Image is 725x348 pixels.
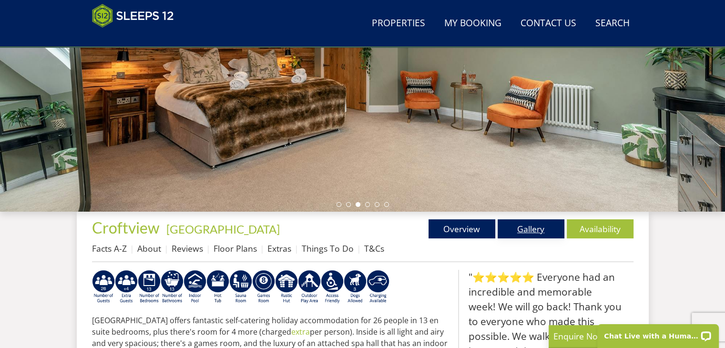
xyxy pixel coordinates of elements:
[298,270,321,304] img: AD_4nXfjdDqPkGBf7Vpi6H87bmAUe5GYCbodrAbU4sf37YN55BCjSXGx5ZgBV7Vb9EJZsXiNVuyAiuJUB3WVt-w9eJ0vaBcHg...
[137,243,161,254] a: About
[275,270,298,304] img: AD_4nXcf2sA9abUe2nZNwxOXGNzSl57z1UOtdTXWmPTSj2HmrbThJcpR7DMfUvlo_pBJN40atqOj72yrKjle2LFYeeoI5Lpqc...
[291,327,310,337] a: extra
[364,243,384,254] a: T&Cs
[92,218,160,237] span: Croftview
[567,219,633,238] a: Availability
[166,222,280,236] a: [GEOGRAPHIC_DATA]
[440,13,505,34] a: My Booking
[87,33,187,41] iframe: Customer reviews powered by Trustpilot
[92,218,163,237] a: Croftview
[229,270,252,304] img: AD_4nXdjbGEeivCGLLmyT_JEP7bTfXsjgyLfnLszUAQeQ4RcokDYHVBt5R8-zTDbAVICNoGv1Dwc3nsbUb1qR6CAkrbZUeZBN...
[115,270,138,304] img: AD_4nXfP_KaKMqx0g0JgutHT0_zeYI8xfXvmwo0MsY3H4jkUzUYMTusOxEa3Skhnz4D7oQ6oXH13YSgM5tXXReEg6aaUXi7Eu...
[92,243,127,254] a: Facts A-Z
[498,219,564,238] a: Gallery
[368,13,429,34] a: Properties
[214,243,257,254] a: Floor Plans
[206,270,229,304] img: AD_4nXcpX5uDwed6-YChlrI2BYOgXwgg3aqYHOhRm0XfZB-YtQW2NrmeCr45vGAfVKUq4uWnc59ZmEsEzoF5o39EWARlT1ewO...
[138,270,161,304] img: AD_4nXfH-zG8QO3mr-rXGVlYZDdinbny9RzgMeV-Mq7x7uof99LGYhz37qmOgvnI4JSWMfQnSTBLUeq3k2H87ok3EUhN2YKaU...
[172,243,203,254] a: Reviews
[163,222,280,236] span: -
[367,270,389,304] img: AD_4nXcnT2OPG21WxYUhsl9q61n1KejP7Pk9ESVM9x9VetD-X_UXXoxAKaMRZGYNcSGiAsmGyKm0QlThER1osyFXNLmuYOVBV...
[184,270,206,304] img: AD_4nXei2dp4L7_L8OvME76Xy1PUX32_NMHbHVSts-g-ZAVb8bILrMcUKZI2vRNdEqfWP017x6NFeUMZMqnp0JYknAB97-jDN...
[591,318,725,348] iframe: LiveChat chat widget
[302,243,354,254] a: Things To Do
[429,219,495,238] a: Overview
[321,270,344,304] img: AD_4nXe3VD57-M2p5iq4fHgs6WJFzKj8B0b3RcPFe5LKK9rgeZlFmFoaMJPsJOOJzc7Q6RMFEqsjIZ5qfEJu1txG3QLmI_2ZW...
[517,13,580,34] a: Contact Us
[344,270,367,304] img: AD_4nXd-jT5hHNksAPWhJAIRxcx8XLXGdLx_6Uzm9NHovndzqQrDZpGlbnGCADDtZpqPUzV0ZgC6WJCnnG57WItrTqLb6w-_3...
[92,270,115,304] img: AD_4nXfjNEwncsbgs_0IsaxhQ9AEASnzi89RmNi0cgc7AD590cii1lAsBO0Mm7kpmgFfejLx8ygCvShbj7MvYJngkyBo-91B7...
[553,330,696,342] p: Enquire Now
[267,243,291,254] a: Extras
[161,270,184,304] img: AD_4nXcylygmA16EHDFbTayUD44IToexUe9nmodLj_G19alVWL86RsbVc8yU8E9EfzmkhgeU81P0b3chEH57Kan4gZf5V6UOR...
[592,13,633,34] a: Search
[252,270,275,304] img: AD_4nXdrZMsjcYNLGsKuA84hRzvIbesVCpXJ0qqnwZoX5ch9Zjv73tWe4fnFRs2gJ9dSiUubhZXckSJX_mqrZBmYExREIfryF...
[92,4,174,28] img: Sleeps 12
